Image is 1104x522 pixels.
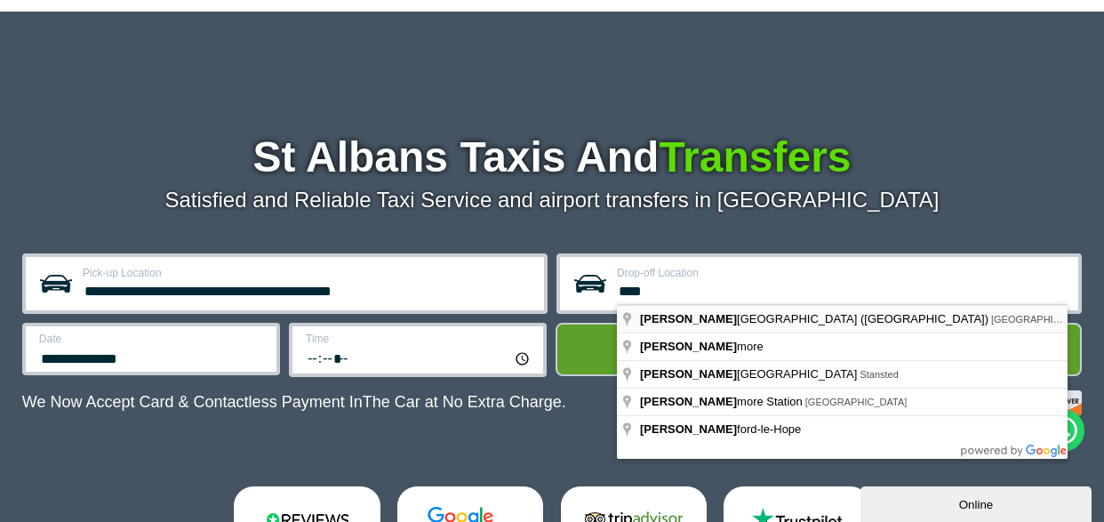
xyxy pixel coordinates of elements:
[363,393,566,411] span: The Car at No Extra Charge.
[83,268,533,278] label: Pick-up Location
[805,397,908,407] span: [GEOGRAPHIC_DATA]
[22,188,1082,213] p: Satisfied and Reliable Taxi Service and airport transfers in [GEOGRAPHIC_DATA]
[556,323,1082,376] button: Get Quote
[640,340,737,353] span: [PERSON_NAME]
[39,333,266,344] label: Date
[640,367,737,381] span: [PERSON_NAME]
[860,369,898,380] span: Stansted
[22,136,1082,179] h1: St Albans Taxis And
[640,312,991,325] span: [GEOGRAPHIC_DATA] ([GEOGRAPHIC_DATA])
[22,393,566,412] p: We Now Accept Card & Contactless Payment In
[991,314,1093,325] span: [GEOGRAPHIC_DATA]
[640,312,737,325] span: [PERSON_NAME]
[640,422,737,436] span: [PERSON_NAME]
[640,367,860,381] span: [GEOGRAPHIC_DATA]
[659,133,851,181] span: Transfers
[640,340,766,353] span: more
[306,333,532,344] label: Time
[860,483,1095,522] iframe: chat widget
[640,395,805,408] span: more Station
[640,395,737,408] span: [PERSON_NAME]
[640,422,804,436] span: ford-le-Hope
[617,268,1068,278] label: Drop-off Location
